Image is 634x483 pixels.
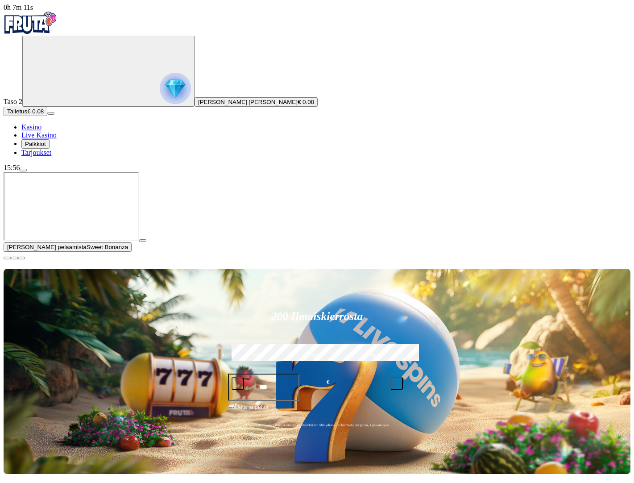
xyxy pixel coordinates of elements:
a: Tarjoukset [21,149,51,156]
img: Fruta [4,12,57,34]
span: [PERSON_NAME] pelaamista [7,244,87,250]
span: Talleta ja pelaa [231,403,269,419]
span: Sweet Bonanza [87,244,128,250]
button: [PERSON_NAME] [PERSON_NAME]€ 0.08 [195,97,318,107]
span: Taso 2 [4,98,22,105]
span: Talletus [7,108,27,115]
a: Fruta [4,28,57,35]
button: chevron-down icon [11,257,18,259]
button: Palkkiot [21,139,50,149]
nav: Main menu [4,123,630,157]
span: [PERSON_NAME] [PERSON_NAME] [198,99,298,105]
button: Talletusplus icon€ 0.08 [4,107,47,116]
button: menu [20,169,27,171]
button: plus icon [390,377,403,390]
span: € 0.08 [27,108,44,115]
button: menu [47,112,54,115]
label: €50 [229,343,286,369]
button: Talleta ja pelaa [228,402,406,419]
button: reward progress [22,36,195,107]
label: €250 [348,343,405,369]
nav: Primary [4,12,630,157]
span: Palkkiot [25,141,46,147]
button: minus icon [232,377,244,390]
span: € 0.08 [298,99,314,105]
img: reward progress [160,73,191,104]
span: € [327,378,329,387]
button: close icon [4,257,11,259]
button: fullscreen icon [18,257,25,259]
a: Live Kasino [21,131,57,139]
button: play icon [139,239,146,242]
span: 15:56 [4,164,20,171]
iframe: Sweet Bonanza [4,172,139,241]
span: user session time [4,4,33,11]
button: [PERSON_NAME] pelaamistaSweet Bonanza [4,242,132,252]
span: € [235,402,238,407]
label: €150 [289,343,345,369]
a: Kasino [21,123,41,131]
